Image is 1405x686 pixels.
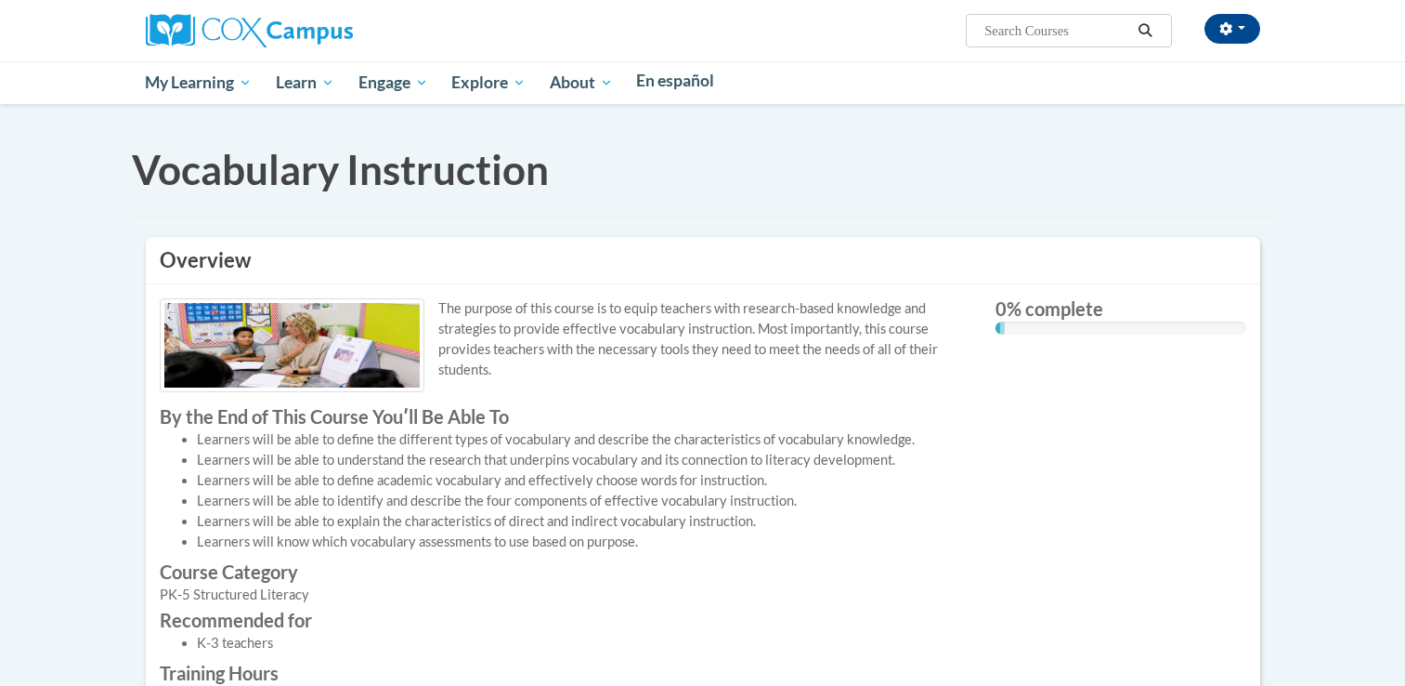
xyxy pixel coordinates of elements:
[160,610,968,630] label: Recommended for
[439,61,538,104] a: Explore
[118,61,1288,104] div: Main menu
[276,72,334,94] span: Learn
[145,72,252,94] span: My Learning
[146,21,353,37] a: Cox Campus
[197,633,968,653] li: K-3 teachers
[550,72,613,94] span: About
[995,297,1007,320] span: 0
[636,71,714,90] span: En español
[197,491,968,511] li: Learners will be able to identify and describe the four components of effective vocabulary instru...
[160,585,968,605] div: PK-5 Structured Literacy
[995,322,1000,335] div: 0.001% complete
[160,561,968,582] label: Course Category
[358,72,428,94] span: Engage
[1131,20,1159,42] button: Search
[132,145,549,193] span: Vocabulary Instruction
[197,450,968,470] li: Learners will be able to understand the research that underpins vocabulary and its connection to ...
[1137,24,1153,38] i: 
[134,61,265,104] a: My Learning
[625,61,727,100] a: En español
[197,429,968,450] li: Learners will be able to define the different types of vocabulary and describe the characteristic...
[995,298,1246,319] label: % complete
[160,663,968,683] label: Training Hours
[982,20,1131,42] input: Search Courses
[160,246,1246,275] h3: Overview
[146,14,353,47] img: Cox Campus
[197,470,968,491] li: Learners will be able to define academic vocabulary and effectively choose words for instruction.
[197,532,968,552] li: Learners will know which vocabulary assessments to use based on purpose.
[538,61,625,104] a: About
[160,406,968,427] label: By the End of This Course Youʹll Be Able To
[1204,14,1260,44] button: Account Settings
[346,61,440,104] a: Engage
[160,298,968,380] p: The purpose of this course is to equip teachers with research-based knowledge and strategies to p...
[451,72,526,94] span: Explore
[264,61,346,104] a: Learn
[197,511,968,532] li: Learners will be able to explain the characteristics of direct and indirect vocabulary instruction.
[160,298,424,392] img: Course logo image
[1000,322,1005,335] div: 0.001%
